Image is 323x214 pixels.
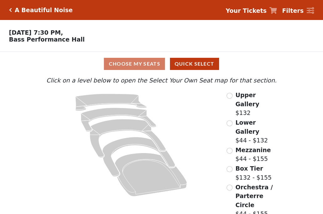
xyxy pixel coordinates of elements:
[235,147,271,153] span: Mezzanine
[226,6,277,15] a: Your Tickets
[81,108,156,132] path: Lower Gallery - Seats Available: 117
[15,7,73,14] h5: A Beautiful Noise
[235,164,272,182] label: $132 - $155
[235,165,263,172] span: Box Tier
[282,6,314,15] a: Filters
[115,153,187,197] path: Orchestra / Parterre Circle - Seats Available: 35
[235,184,273,208] span: Orchestra / Parterre Circle
[235,119,259,135] span: Lower Gallery
[75,94,147,111] path: Upper Gallery - Seats Available: 155
[226,7,267,14] strong: Your Tickets
[9,8,12,12] a: Click here to go back to filters
[170,58,219,70] button: Quick Select
[235,91,278,117] label: $132
[235,118,278,145] label: $44 - $132
[45,76,278,85] p: Click on a level below to open the Select Your Own Seat map for that section.
[282,7,304,14] strong: Filters
[235,92,259,107] span: Upper Gallery
[235,146,271,163] label: $44 - $155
